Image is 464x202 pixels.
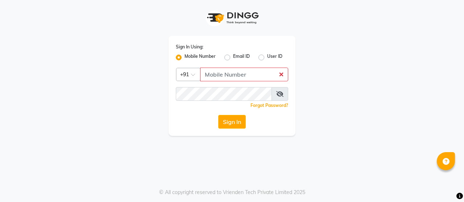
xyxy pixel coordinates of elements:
[434,173,457,195] iframe: chat widget
[200,68,288,81] input: Username
[176,87,272,101] input: Username
[267,53,282,62] label: User ID
[176,44,203,50] label: Sign In Using:
[233,53,250,62] label: Email ID
[250,103,288,108] a: Forgot Password?
[203,7,261,29] img: logo1.svg
[185,53,216,62] label: Mobile Number
[218,115,246,129] button: Sign In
